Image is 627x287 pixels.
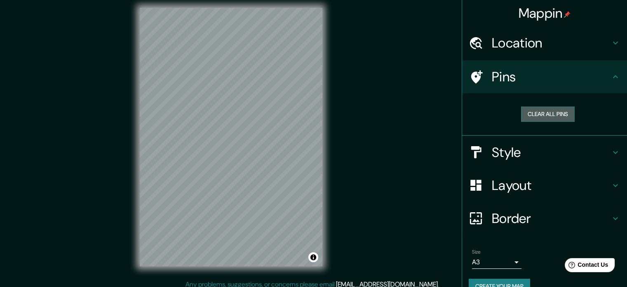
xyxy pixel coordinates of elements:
h4: Pins [492,69,611,85]
h4: Border [492,210,611,227]
div: Layout [462,169,627,202]
button: Clear all pins [521,107,575,122]
div: Pins [462,60,627,93]
iframe: Help widget launcher [554,255,618,278]
img: pin-icon.png [564,11,571,18]
h4: Style [492,144,611,161]
div: Style [462,136,627,169]
h4: Mappin [519,5,571,21]
h4: Location [492,35,611,51]
div: A3 [472,256,521,269]
h4: Layout [492,177,611,194]
canvas: Map [140,8,322,266]
label: Size [472,248,481,255]
div: Border [462,202,627,235]
button: Toggle attribution [308,252,318,262]
div: Location [462,26,627,59]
